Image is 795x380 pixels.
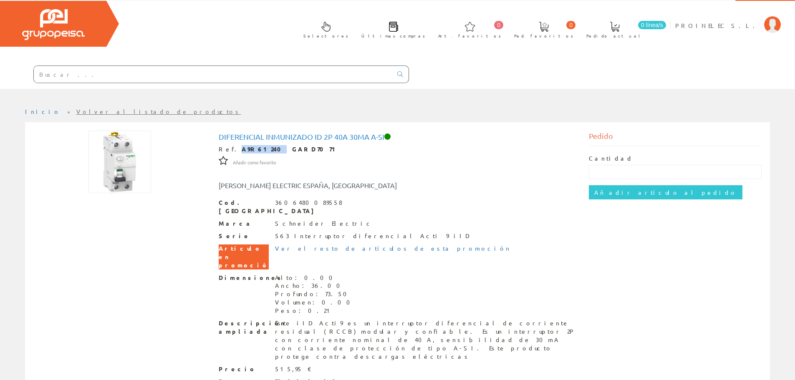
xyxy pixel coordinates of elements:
[275,219,373,228] div: Schneider Electric
[219,244,269,269] span: Artículo en promoción
[275,307,355,315] div: Peso: 0.21
[514,32,573,40] span: Ped. favoritos
[22,9,85,40] img: Grupo Peisa
[303,32,348,40] span: Selectores
[219,274,269,282] span: Dimensiones
[589,185,742,199] input: Añadir artículo al pedido
[353,15,429,43] a: Últimas compras
[219,145,577,154] div: Ref.
[275,290,355,298] div: Profundo: 73.50
[675,21,760,30] span: PROINELEC S.L.
[34,66,392,83] input: Buscar ...
[275,244,511,252] a: Ver el resto de artículos de esta promoción
[275,319,577,361] div: Este iID Acti9 es un interruptor diferencial de corriente residual (RCCB) modular y confiable. Es...
[638,21,666,29] span: 0 línea/s
[578,15,668,43] a: 0 línea/s Pedido actual
[438,32,501,40] span: Art. favoritos
[586,32,643,40] span: Pedido actual
[219,365,269,373] span: Precio
[219,133,577,141] h1: Diferencial Inmunizado Id 2p 40a 30ma A-si
[275,298,355,307] div: Volumen: 0.00
[589,154,633,163] label: Cantidad
[566,21,575,29] span: 0
[275,282,355,290] div: Ancho: 36.00
[242,145,339,153] strong: A9R61240 GARD7071
[494,21,503,29] span: 0
[219,199,269,215] span: Cod. [GEOGRAPHIC_DATA]
[233,158,276,166] a: Añadir como favorito
[212,181,429,190] div: [PERSON_NAME] ELECTRIC ESPAÑA, [GEOGRAPHIC_DATA]
[295,15,353,43] a: Selectores
[675,15,781,23] a: PROINELEC S.L.
[361,32,425,40] span: Últimas compras
[219,232,269,240] span: Serie
[219,319,269,336] span: Descripción ampliada
[76,108,241,115] a: Volver al listado de productos
[589,131,762,146] div: Pedido
[275,232,471,240] div: 563 Interruptor diferencial Acti 9 iID
[233,159,276,166] span: Añadir como favorito
[219,219,269,228] span: Marca
[275,199,342,207] div: 3606480089558
[88,131,151,193] img: Foto artículo Diferencial Inmunizado Id 2p 40a 30ma A-si (150x150)
[275,274,355,282] div: Alto: 0.00
[275,365,312,373] div: 515,95 €
[25,108,61,115] a: Inicio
